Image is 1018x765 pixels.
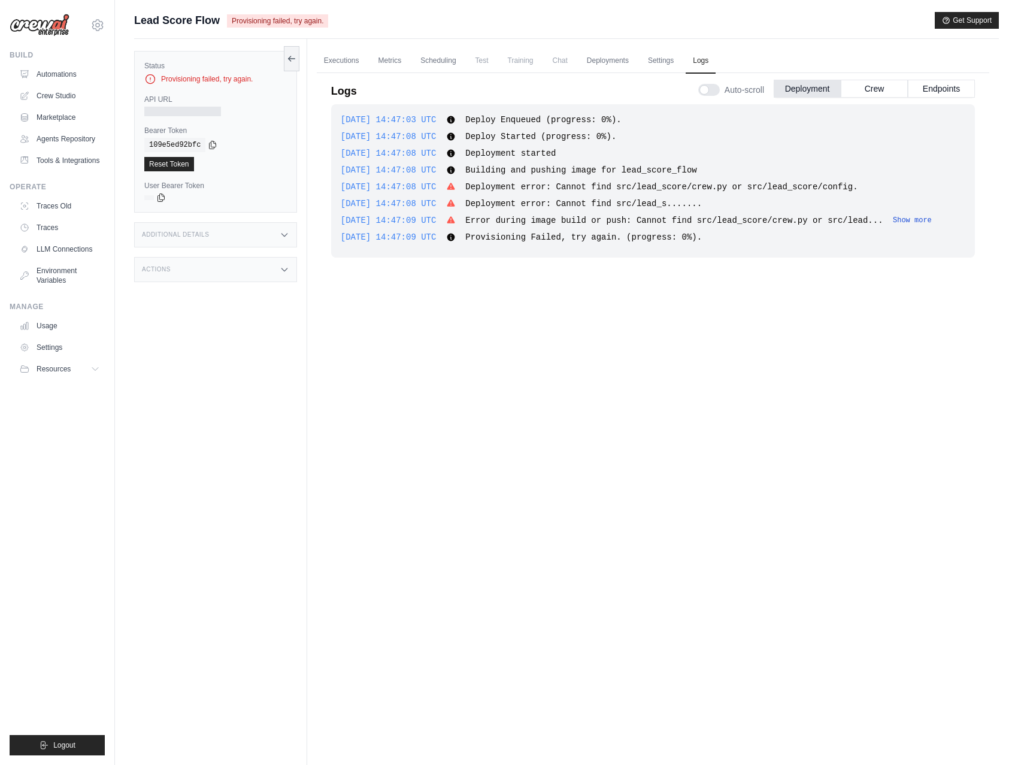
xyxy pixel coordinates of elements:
[465,115,621,125] span: Deploy Enqueued (progress: 0%).
[341,165,437,175] span: [DATE] 14:47:08 UTC
[37,364,71,374] span: Resources
[142,266,171,273] h3: Actions
[144,95,287,104] label: API URL
[14,218,105,237] a: Traces
[227,14,328,28] span: Provisioning failed, try again.
[341,232,437,242] span: [DATE] 14:47:09 UTC
[774,80,841,98] button: Deployment
[341,216,437,225] span: [DATE] 14:47:09 UTC
[14,261,105,290] a: Environment Variables
[144,61,287,71] label: Status
[14,86,105,105] a: Crew Studio
[144,138,205,152] code: 109e5ed92bfc
[142,231,209,238] h3: Additional Details
[10,14,69,37] img: Logo
[465,149,556,158] span: Deployment started
[331,83,357,99] p: Logs
[10,50,105,60] div: Build
[465,199,702,208] span: Deployment error: Cannot find src/lead_s.......
[841,80,908,98] button: Crew
[144,126,287,135] label: Bearer Token
[14,129,105,149] a: Agents Repository
[468,49,496,72] span: Test
[144,73,287,85] div: Provisioning failed, try again.
[14,359,105,379] button: Resources
[465,132,616,141] span: Deploy Started (progress: 0%).
[341,115,437,125] span: [DATE] 14:47:03 UTC
[580,49,636,74] a: Deployments
[465,182,858,192] span: Deployment error: Cannot find src/lead_score/crew.py or src/lead_score/config.
[14,151,105,170] a: Tools & Integrations
[341,182,437,192] span: [DATE] 14:47:08 UTC
[53,740,75,750] span: Logout
[10,735,105,755] button: Logout
[14,338,105,357] a: Settings
[14,65,105,84] a: Automations
[725,84,764,96] span: Auto-scroll
[341,132,437,141] span: [DATE] 14:47:08 UTC
[14,240,105,259] a: LLM Connections
[341,149,437,158] span: [DATE] 14:47:08 UTC
[465,216,883,225] span: Error during image build or push: Cannot find src/lead_score/crew.py or src/lead...
[144,157,194,171] a: Reset Token
[14,196,105,216] a: Traces Old
[14,316,105,335] a: Usage
[465,165,696,175] span: Building and pushing image for lead_score_flow
[546,49,575,72] span: Chat is not available until the deployment is complete
[641,49,681,74] a: Settings
[465,232,702,242] span: Provisioning Failed, try again. (progress: 0%).
[10,182,105,192] div: Operate
[14,108,105,127] a: Marketplace
[908,80,975,98] button: Endpoints
[958,707,1018,765] iframe: Chat Widget
[341,199,437,208] span: [DATE] 14:47:08 UTC
[134,12,220,29] span: Lead Score Flow
[10,302,105,312] div: Manage
[317,49,366,74] a: Executions
[371,49,409,74] a: Metrics
[413,49,463,74] a: Scheduling
[935,12,999,29] button: Get Support
[893,216,932,225] button: Show more
[144,181,287,191] label: User Bearer Token
[501,49,541,72] span: Training is not available until the deployment is complete
[686,49,716,74] a: Logs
